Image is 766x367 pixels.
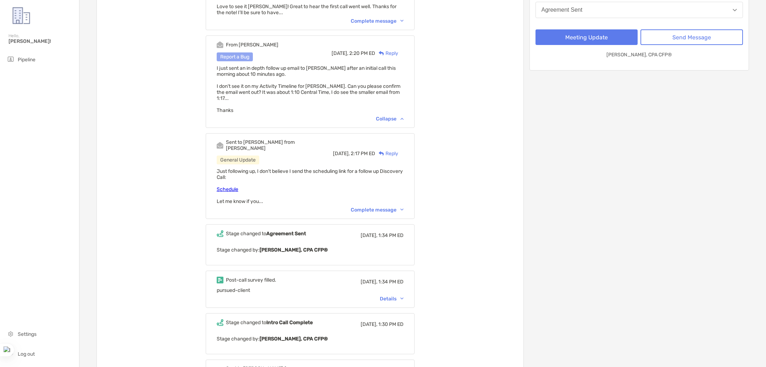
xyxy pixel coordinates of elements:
div: Collapse [376,116,404,122]
img: pipeline icon [6,55,15,63]
img: Event icon [217,277,223,283]
img: settings icon [6,329,15,338]
img: Open dropdown arrow [733,9,737,11]
div: Post-call survey filled. [226,277,276,283]
span: [DATE], [361,232,377,238]
span: [DATE], [361,321,377,327]
div: Reply [375,150,398,157]
p: [PERSON_NAME], CPA CFP® [606,50,672,59]
p: Stage changed by: [217,334,404,343]
span: I just sent an in depth follow up email to [PERSON_NAME] after an initial call this morning about... [217,65,400,113]
div: Stage changed to [226,320,313,326]
div: Reply [375,50,398,57]
span: [DATE], [332,50,348,56]
div: Stage changed to [226,231,306,237]
button: Send Message [640,29,743,45]
button: Agreement Sent [535,2,743,18]
span: [PERSON_NAME]! [9,38,75,44]
div: Sent to [PERSON_NAME] from [PERSON_NAME] [226,139,333,151]
img: Chevron icon [400,20,404,22]
img: Reply icon [379,151,384,156]
div: Complete message [351,207,404,213]
span: [DATE], [361,279,377,285]
img: Event icon [217,41,223,48]
b: [PERSON_NAME], CPA CFP® [260,247,328,253]
div: Agreement Sent [542,7,583,13]
span: [DATE], [333,151,350,157]
img: Event icon [217,142,223,149]
img: Reply icon [379,51,384,56]
img: Chevron icon [400,209,404,211]
div: Details [380,296,404,302]
span: 2:20 PM ED [349,50,375,56]
span: 1:34 PM ED [378,232,404,238]
img: Chevron icon [400,118,404,120]
img: Chevron icon [400,298,404,300]
b: Intro Call Complete [266,320,313,326]
div: Report a Bug [217,52,253,61]
span: 2:17 PM ED [351,151,375,157]
span: 1:30 PM ED [378,321,404,327]
span: 1:34 PM ED [378,279,404,285]
b: Agreement Sent [266,231,306,237]
img: Zoe Logo [9,3,34,28]
span: Pipeline [18,57,35,63]
span: Just following up, I don't believe I send the scheduling link for a follow up Discovery Call: Let... [217,168,403,204]
div: From [PERSON_NAME] [226,42,278,48]
span: Settings [18,331,37,337]
div: General Update [217,156,259,164]
div: Complete message [351,18,404,24]
p: Stage changed by: [217,245,404,254]
a: Schedule [217,186,238,192]
span: Love to see it [PERSON_NAME]! Great to hear the first call went well. Thanks for the note! I’ll b... [217,4,396,16]
b: [PERSON_NAME], CPA CFP® [260,336,328,342]
span: Log out [18,351,35,357]
img: Event icon [217,230,223,237]
img: Event icon [217,319,223,326]
span: pursued-client [217,287,250,293]
button: Meeting Update [535,29,638,45]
